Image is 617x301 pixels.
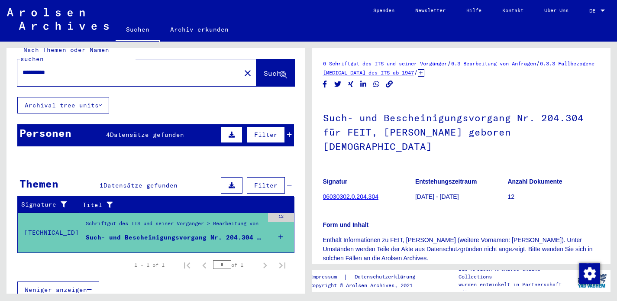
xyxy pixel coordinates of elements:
p: Enthält Informationen zu FEIT, [PERSON_NAME] (weitere Vornamen: [PERSON_NAME]). Unter Umständen w... [323,236,600,263]
b: Form und Inhalt [323,221,369,228]
a: Impressum [310,272,344,282]
span: Suche [264,69,285,78]
button: First page [178,256,196,274]
h1: Such- und Bescheinigungsvorgang Nr. 204.304 für FEIT, [PERSON_NAME] geboren [DEMOGRAPHIC_DATA] [323,98,600,165]
button: Share on LinkedIn [359,79,368,90]
img: Zustimmung ändern [579,263,600,284]
button: Share on Xing [346,79,355,90]
span: Datensätze gefunden [110,131,184,139]
img: Arolsen_neg.svg [7,8,109,30]
div: Zustimmung ändern [579,263,600,284]
a: 06030302.0.204.304 [323,193,378,200]
span: / [414,68,418,76]
button: Share on Facebook [320,79,329,90]
a: 6 Schriftgut des ITS und seiner Vorgänger [323,60,447,67]
button: Weniger anzeigen [17,282,99,298]
mat-icon: close [242,68,253,78]
a: 6.3 Bearbeitung von Anfragen [451,60,536,67]
button: Archival tree units [17,97,109,113]
a: Datenschutzerklärung [348,272,426,282]
button: Previous page [196,256,213,274]
b: Anzahl Dokumente [507,178,562,185]
button: Filter [247,126,285,143]
b: Signatur [323,178,348,185]
button: Share on Twitter [333,79,342,90]
span: Filter [254,131,278,139]
p: wurden entwickelt in Partnerschaft mit [459,281,573,296]
p: [DATE] - [DATE] [415,192,507,201]
span: 4 [106,131,110,139]
button: Clear [239,64,256,81]
div: | [310,272,426,282]
b: Entstehungszeitraum [415,178,477,185]
p: Die Arolsen Archives Online-Collections [459,265,573,281]
button: Suche [256,59,294,86]
button: Next page [256,256,274,274]
button: Share on WhatsApp [372,79,381,90]
span: DE [589,8,599,14]
p: 12 [507,192,599,201]
div: Titel [83,201,277,210]
p: Copyright © Arolsen Archives, 2021 [310,282,426,289]
span: Weniger anzeigen [25,286,87,294]
span: Filter [254,181,278,189]
img: yv_logo.png [576,270,608,291]
div: Signature [21,200,72,209]
button: Filter [247,177,285,194]
div: Schriftgut des ITS und seiner Vorgänger > Bearbeitung von Anfragen > Fallbezogene [MEDICAL_DATA] ... [86,220,264,232]
div: Signature [21,198,81,212]
span: / [447,59,451,67]
button: Last page [274,256,291,274]
span: / [536,59,540,67]
a: Archiv erkunden [160,19,239,40]
div: Such- und Bescheinigungsvorgang Nr. 204.304 für FEIT, [PERSON_NAME] geboren [DEMOGRAPHIC_DATA] [86,233,264,242]
div: Titel [83,198,286,212]
button: Copy link [385,79,394,90]
div: Personen [19,125,71,141]
a: Suchen [116,19,160,42]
